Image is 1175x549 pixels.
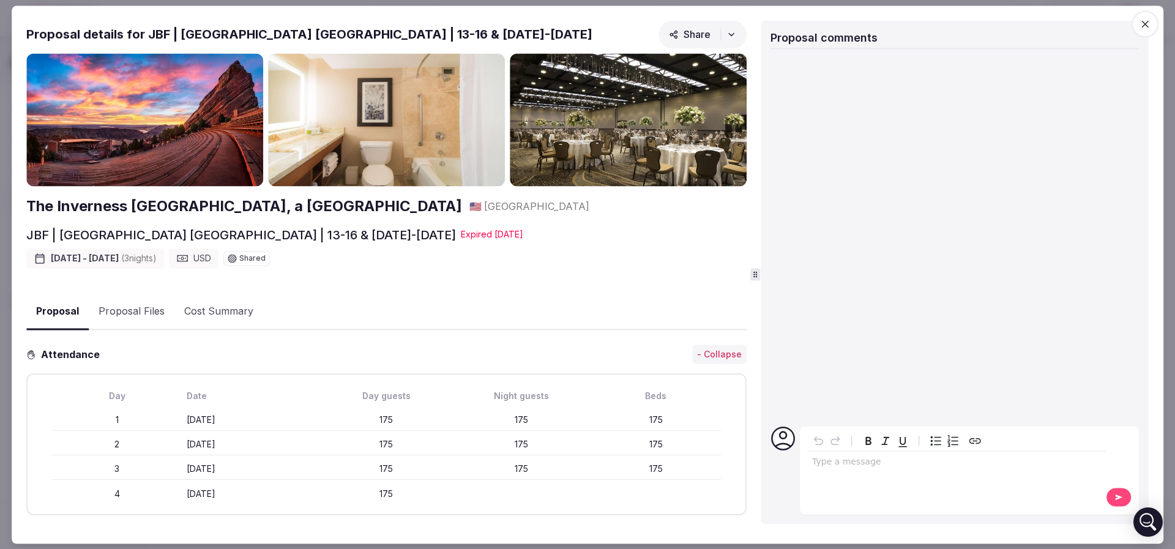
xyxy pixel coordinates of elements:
[484,200,589,213] span: [GEOGRAPHIC_DATA]
[457,414,586,427] div: 175
[658,20,747,48] button: Share
[894,432,911,449] button: Underline
[36,347,110,362] h3: Attendance
[469,200,482,213] button: 🇺🇸
[26,26,592,43] h2: Proposal details for JBF | [GEOGRAPHIC_DATA] [GEOGRAPHIC_DATA] | 13-16 & [DATE]-[DATE]
[121,253,157,263] span: ( 3 night s )
[322,488,452,500] div: 175
[26,196,462,217] a: The Inverness [GEOGRAPHIC_DATA], a [GEOGRAPHIC_DATA]
[591,439,721,451] div: 175
[52,463,182,476] div: 3
[187,439,316,451] div: [DATE]
[52,414,182,427] div: 1
[26,294,89,330] button: Proposal
[877,432,894,449] button: Italic
[510,53,747,187] img: Gallery photo 3
[770,31,878,44] span: Proposal comments
[457,439,586,451] div: 175
[239,255,266,262] span: Shared
[322,390,452,402] div: Day guests
[322,439,452,451] div: 175
[322,414,452,427] div: 175
[927,432,944,449] button: Bulleted list
[89,294,174,330] button: Proposal Files
[461,228,523,241] div: Expire d [DATE]
[591,390,721,402] div: Beds
[469,200,482,212] span: 🇺🇸
[669,28,711,40] span: Share
[26,53,263,187] img: Gallery photo 1
[51,252,157,264] span: [DATE] - [DATE]
[26,226,456,244] h2: JBF | [GEOGRAPHIC_DATA] [GEOGRAPHIC_DATA] | 13-16 & [DATE]-[DATE]
[457,390,586,402] div: Night guests
[807,451,1106,476] div: editable markdown
[692,345,747,364] button: - Collapse
[187,488,316,500] div: [DATE]
[268,53,505,187] img: Gallery photo 2
[322,463,452,476] div: 175
[860,432,877,449] button: Bold
[187,390,316,402] div: Date
[52,488,182,500] div: 4
[187,414,316,427] div: [DATE]
[52,439,182,451] div: 2
[927,432,961,449] div: toggle group
[966,432,983,449] button: Create link
[187,463,316,476] div: [DATE]
[457,463,586,476] div: 175
[174,294,263,330] button: Cost Summary
[169,248,218,268] div: USD
[591,463,721,476] div: 175
[52,390,182,402] div: Day
[944,432,961,449] button: Numbered list
[591,414,721,427] div: 175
